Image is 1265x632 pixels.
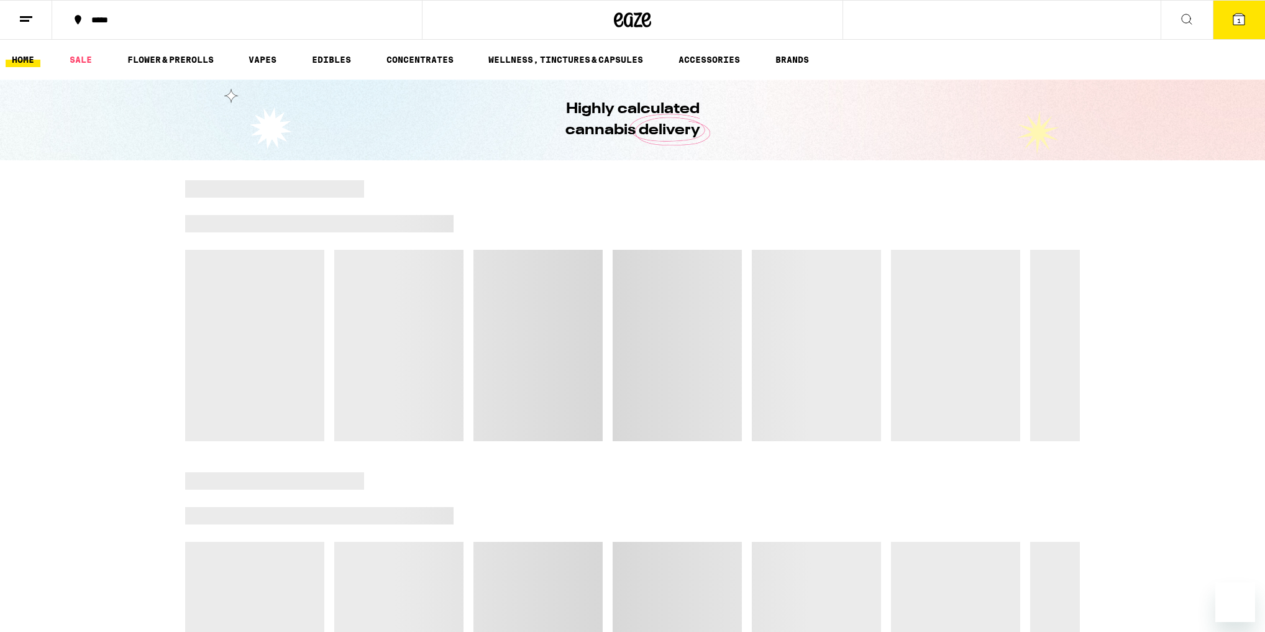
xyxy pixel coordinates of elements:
h1: Highly calculated cannabis delivery [530,99,735,141]
a: CONCENTRATES [380,52,460,67]
button: 1 [1213,1,1265,39]
a: EDIBLES [306,52,357,67]
a: BRANDS [769,52,815,67]
a: ACCESSORIES [672,52,746,67]
a: HOME [6,52,40,67]
iframe: Button to launch messaging window [1215,582,1255,622]
a: FLOWER & PREROLLS [121,52,220,67]
span: 1 [1237,17,1241,24]
a: VAPES [242,52,283,67]
a: SALE [63,52,98,67]
a: WELLNESS, TINCTURES & CAPSULES [482,52,649,67]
